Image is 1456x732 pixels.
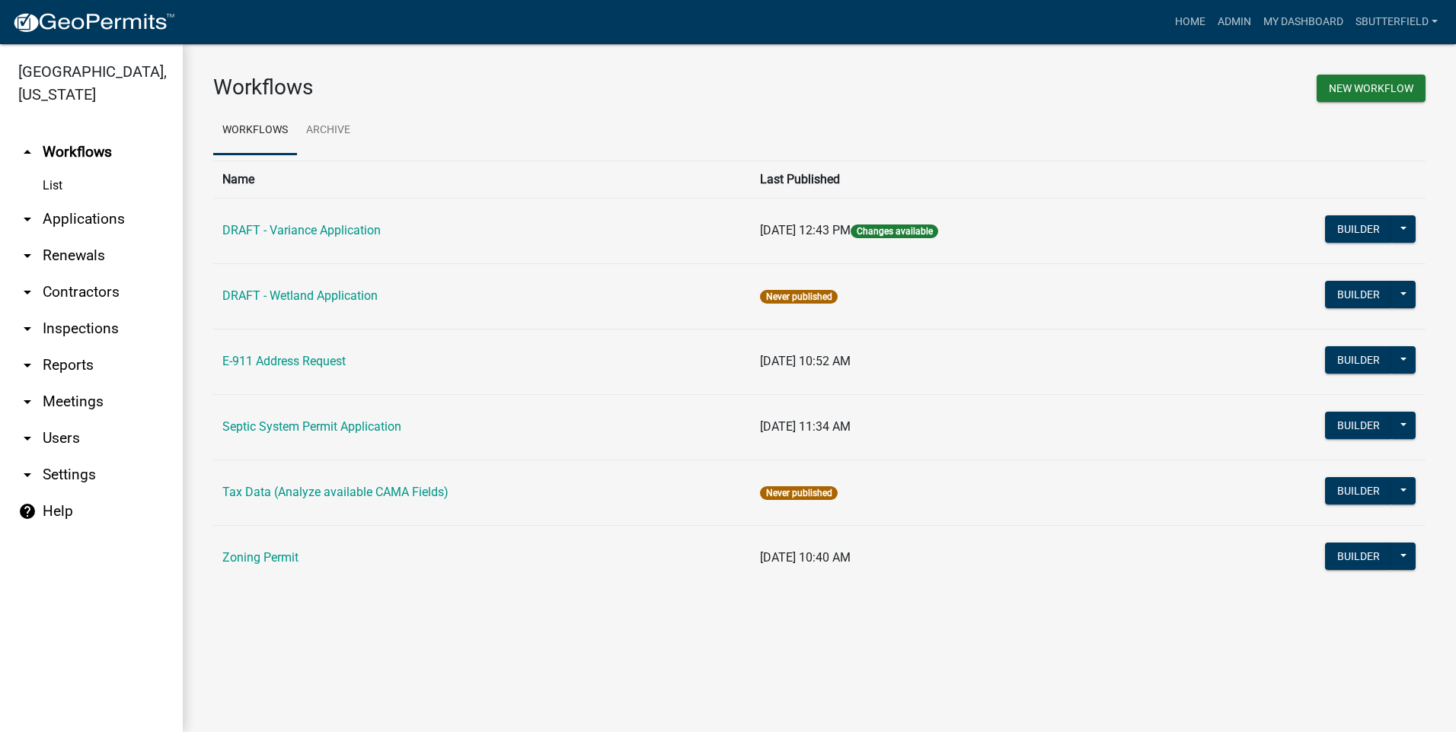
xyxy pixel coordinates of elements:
[222,419,401,434] a: Septic System Permit Application
[222,354,346,368] a: E-911 Address Request
[1325,346,1392,374] button: Builder
[1212,8,1257,37] a: Admin
[18,247,37,265] i: arrow_drop_down
[18,320,37,338] i: arrow_drop_down
[18,502,37,520] i: help
[18,356,37,374] i: arrow_drop_down
[18,393,37,411] i: arrow_drop_down
[222,288,378,303] a: DRAFT - Wetland Application
[1325,215,1392,243] button: Builder
[1317,75,1426,102] button: New Workflow
[222,485,449,499] a: Tax Data (Analyze available CAMA Fields)
[751,161,1182,198] th: Last Published
[851,224,937,238] span: Changes available
[760,550,851,565] span: [DATE] 10:40 AM
[18,283,37,301] i: arrow_drop_down
[1349,8,1444,37] a: Sbutterfield
[213,161,751,198] th: Name
[760,354,851,368] span: [DATE] 10:52 AM
[18,210,37,228] i: arrow_drop_down
[213,107,297,155] a: Workflows
[760,419,851,434] span: [DATE] 11:34 AM
[760,486,837,500] span: Never published
[297,107,359,155] a: Archive
[222,550,299,565] a: Zoning Permit
[1325,543,1392,570] button: Builder
[222,223,381,237] a: DRAFT - Variance Application
[760,223,851,237] span: [DATE] 12:43 PM
[1325,281,1392,308] button: Builder
[1325,477,1392,504] button: Builder
[760,290,837,304] span: Never published
[18,429,37,447] i: arrow_drop_down
[18,143,37,161] i: arrow_drop_up
[18,466,37,484] i: arrow_drop_down
[1169,8,1212,37] a: Home
[1257,8,1349,37] a: My Dashboard
[213,75,808,100] h3: Workflows
[1325,412,1392,439] button: Builder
